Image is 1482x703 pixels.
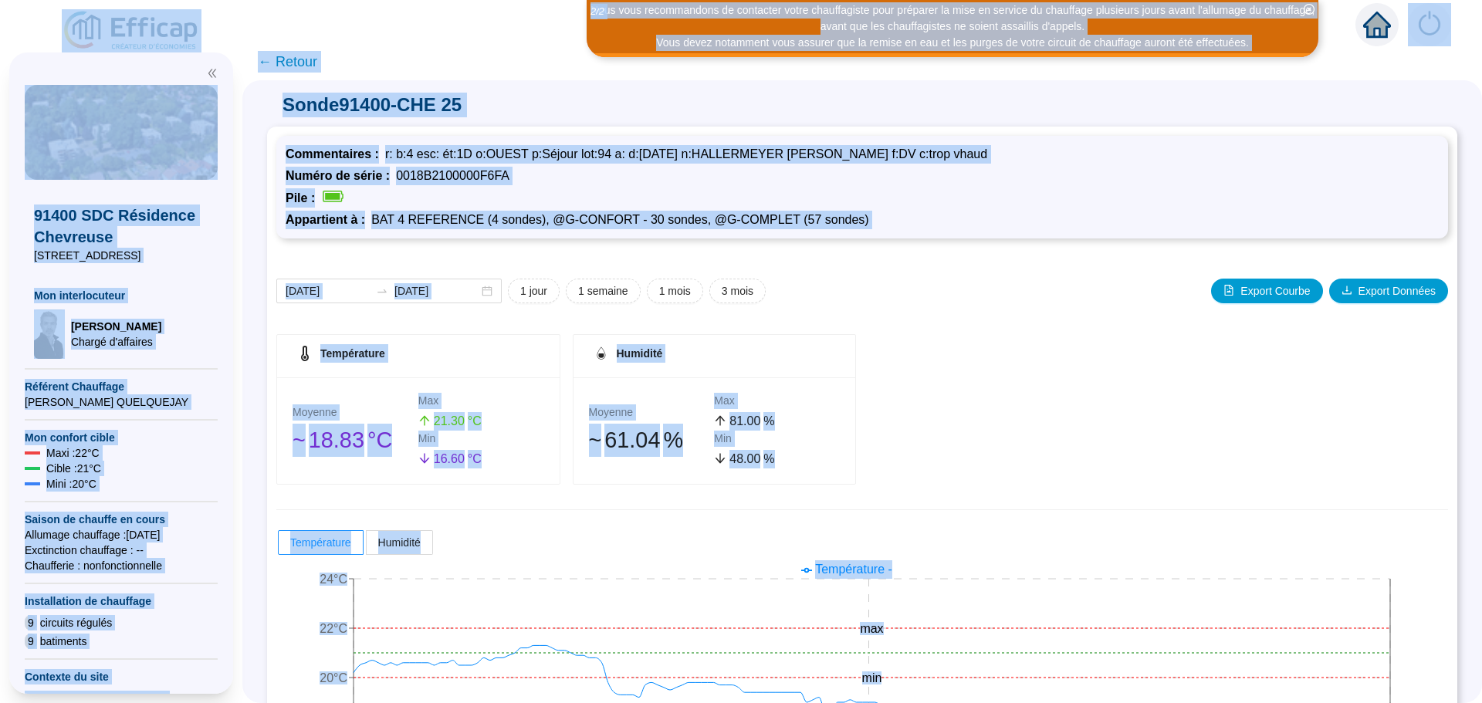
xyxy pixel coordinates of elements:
[729,414,743,428] span: 81
[815,563,892,576] span: Température -
[743,414,760,428] span: .00
[659,283,691,299] span: 1 mois
[578,283,628,299] span: 1 semaine
[709,279,766,303] button: 3 mois
[763,450,774,468] span: %
[617,347,663,360] span: Humidité
[293,424,306,457] span: 󠁾~
[520,283,547,299] span: 1 jour
[418,452,431,465] span: arrow-down
[1408,3,1451,46] img: alerts
[378,536,421,549] span: Humidité
[25,615,37,630] span: 9
[320,671,347,684] tspan: 20°C
[385,147,987,161] span: r: b:4 esc: ét:1D o:OUEST p:Séjour lot:94 a: d:[DATE] n:HALLERMEYER [PERSON_NAME] f:DV c:trop vhaud
[629,428,660,452] span: .04
[46,461,101,476] span: Cible : 21 °C
[25,634,37,649] span: 9
[1363,11,1391,39] span: home
[333,428,364,452] span: .83
[207,68,218,79] span: double-left
[293,404,418,421] div: Moyenne
[508,279,560,303] button: 1 jour
[25,558,218,573] span: Chaufferie : non fonctionnelle
[286,213,371,226] span: Appartient à :
[418,393,544,409] div: Max
[468,450,482,468] span: °C
[722,283,753,299] span: 3 mois
[62,9,201,52] img: efficap energie logo
[34,288,208,303] span: Mon interlocuteur
[396,169,509,182] span: 0018B2100000F6FA
[309,428,333,452] span: 18
[566,279,641,303] button: 1 semaine
[418,431,544,447] div: Min
[589,404,715,421] div: Moyenne
[320,573,347,586] tspan: 24°C
[448,414,465,428] span: .30
[743,452,760,465] span: .00
[1211,279,1322,303] button: Export Courbe
[714,414,726,427] span: arrow-up
[25,512,218,527] span: Saison de chauffe en cours
[1240,283,1310,299] span: Export Courbe
[25,379,218,394] span: Référent Chauffage
[714,393,840,409] div: Max
[34,204,208,248] span: 91400 SDC Résidence Chevreuse
[34,248,208,263] span: [STREET_ADDRESS]
[604,428,629,452] span: 61
[418,414,431,427] span: arrow-up
[729,452,743,465] span: 48
[25,542,218,558] span: Exctinction chauffage : --
[367,424,392,457] span: °C
[25,669,218,684] span: Contexte du site
[1223,285,1234,296] span: file-image
[663,424,683,457] span: %
[286,191,321,204] span: Pile :
[589,424,602,457] span: 󠁾~
[34,309,65,359] img: Chargé d'affaires
[40,634,87,649] span: batiments
[434,414,448,428] span: 21
[1304,4,1315,15] span: close-circle
[371,213,869,226] span: BAT 4 REFERENCE (4 sondes), @G-CONFORT - 30 sondes, @G-COMPLET (57 sondes)
[448,452,465,465] span: .60
[25,593,218,609] span: Installation de chauffage
[1358,283,1436,299] span: Export Données
[290,536,351,549] span: Température
[1329,279,1448,303] button: Export Données
[46,445,100,461] span: Maxi : 22 °C
[434,452,448,465] span: 16
[40,615,112,630] span: circuits régulés
[862,671,882,684] tspan: min
[71,334,161,350] span: Chargé d'affaires
[763,412,774,431] span: %
[714,452,726,465] span: arrow-down
[860,622,883,635] tspan: max
[394,283,479,299] input: Date de fin
[71,319,161,334] span: [PERSON_NAME]
[25,430,218,445] span: Mon confort cible
[376,285,388,297] span: swap-right
[376,285,388,297] span: to
[320,622,347,635] tspan: 22°C
[320,347,385,360] span: Température
[258,51,317,73] span: ← Retour
[25,394,218,410] span: [PERSON_NAME] QUELQUEJAY
[590,5,604,17] i: 2 / 2
[1342,285,1352,296] span: download
[589,35,1316,51] div: Vous devez notamment vous assurer que la remise en eau et les purges de votre circuit de chauffag...
[286,147,385,161] span: Commentaires :
[286,169,396,182] span: Numéro de série :
[589,2,1316,35] div: Nous vous recommandons de contacter votre chauffagiste pour préparer la mise en service du chauff...
[286,283,370,299] input: Date de début
[267,93,1457,117] span: Sonde 91400-CHE 25
[714,431,840,447] div: Min
[46,476,96,492] span: Mini : 20 °C
[25,527,218,542] span: Allumage chauffage : [DATE]
[647,279,703,303] button: 1 mois
[468,412,482,431] span: °C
